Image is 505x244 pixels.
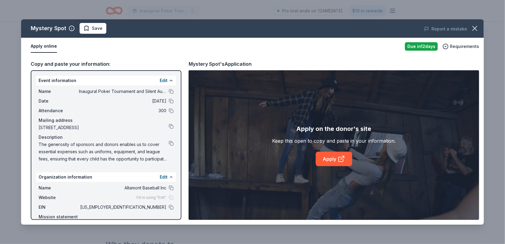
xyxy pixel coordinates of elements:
span: Save [92,25,102,32]
div: Keep this open to copy and paste in your information. [272,137,396,144]
div: Apply on the donor's site [296,124,372,134]
span: [US_EMPLOYER_IDENTIFICATION_NUMBER] [79,204,166,211]
div: Organization information [36,172,176,182]
span: Inaugural Poker Tournament and Silent Auction [79,88,166,95]
span: The generosity of sponsors and donors enables us to cover essential expenses such as uniforms, eq... [39,141,169,163]
span: Attendance [39,107,79,114]
span: EIN [39,204,79,211]
span: Fill in using "Edit" [136,195,166,200]
div: Mission statement [39,213,174,220]
span: [DATE] [79,97,166,105]
button: Requirements [443,43,479,50]
span: Date [39,97,79,105]
button: Edit [160,173,168,181]
div: Description [39,134,174,141]
button: Edit [160,77,168,84]
button: Apply online [31,40,57,53]
a: Apply [316,152,352,166]
div: Due in 12 days [405,42,438,51]
div: Copy and paste your information: [31,60,181,68]
div: Mystery Spot [31,24,66,33]
button: Report a mistake [424,25,467,33]
span: Requirements [450,43,479,50]
span: 300 [79,107,166,114]
div: Mystery Spot's Application [189,60,252,68]
span: [STREET_ADDRESS] [39,124,169,131]
span: Name [39,88,79,95]
span: Altamont Baseball Inc [79,184,166,192]
span: Name [39,184,79,192]
div: Mailing address [39,117,174,124]
div: Event information [36,76,176,85]
button: Save [80,23,106,34]
span: Website [39,194,79,201]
